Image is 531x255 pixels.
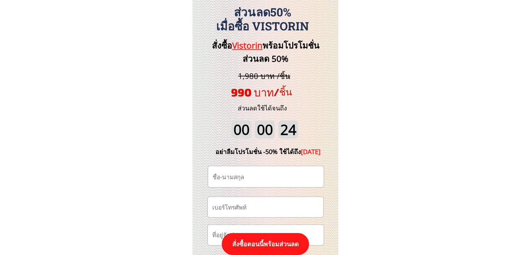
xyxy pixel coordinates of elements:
h3: ส่วนลดใช้ได้จนถึง [228,103,296,113]
input: เบอร์โทรศัพท์ [211,197,320,217]
span: /ชิ้น [274,86,292,97]
div: อย่าลืมโปรโมชั่น -50% ใช้ได้ถึง [205,147,331,157]
span: 1,980 บาท /ชิ้น [238,71,290,81]
span: [DATE] [301,147,320,156]
input: ที่อยู่จัดส่ง [211,225,321,245]
input: ชื่อ-นามสกุล [211,166,321,187]
span: Vistorin [232,39,263,51]
h3: สั่งซื้อ พร้อมโปรโมชั่นส่วนลด 50% [200,39,331,66]
h3: ส่วนลด50% เมื่อซื้อ Vistorin [189,5,337,33]
span: 990 บาท [231,86,274,99]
